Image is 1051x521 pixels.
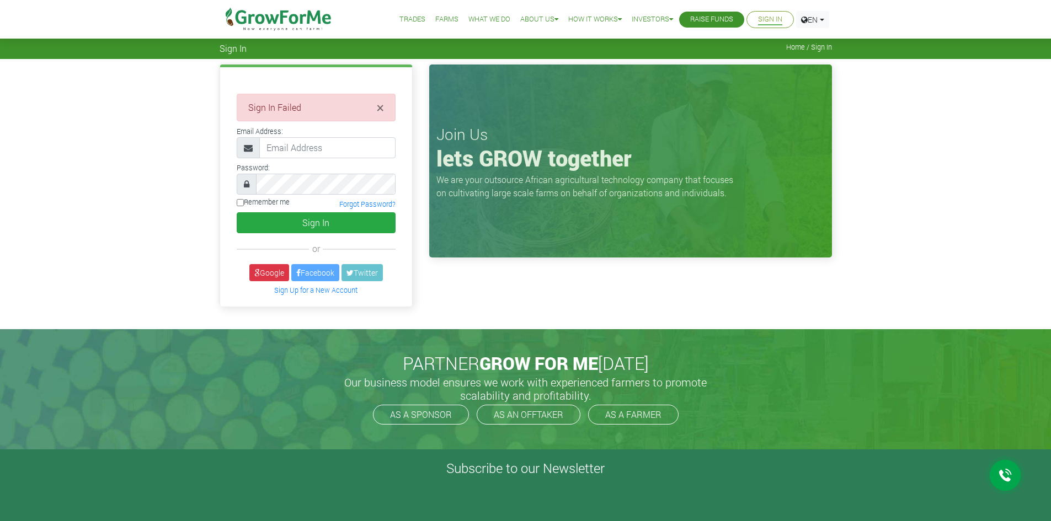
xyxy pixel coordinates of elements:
a: How it Works [568,14,622,25]
p: We are your outsource African agricultural technology company that focuses on cultivating large s... [436,173,740,200]
a: AS A SPONSOR [373,405,469,425]
a: Raise Funds [690,14,733,25]
a: AS AN OFFTAKER [477,405,580,425]
a: About Us [520,14,558,25]
a: Sign In [758,14,782,25]
a: Google [249,264,289,281]
h5: Our business model ensures we work with experienced farmers to promote scalability and profitabil... [333,375,719,402]
label: Email Address: [237,126,283,137]
h4: Subscribe to our Newsletter [14,460,1037,476]
a: Forgot Password? [339,200,396,208]
h1: lets GROW together [436,145,825,171]
span: × [377,99,384,116]
button: Sign In [237,212,396,233]
a: Farms [435,14,458,25]
h2: PARTNER [DATE] [224,353,828,374]
input: Remember me [237,199,244,206]
a: What We Do [468,14,510,25]
span: Sign In [220,43,247,53]
a: EN [796,11,829,28]
label: Password: [237,163,270,173]
div: Sign In Failed [237,94,396,121]
div: or [237,242,396,255]
a: AS A FARMER [588,405,679,425]
span: GROW FOR ME [479,351,598,375]
input: Email Address [259,137,396,158]
span: Home / Sign In [786,43,832,51]
a: Trades [399,14,425,25]
a: Sign Up for a New Account [274,286,358,294]
h3: Join Us [436,125,825,144]
label: Remember me [237,197,290,207]
a: Investors [632,14,673,25]
button: Close [377,101,384,114]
